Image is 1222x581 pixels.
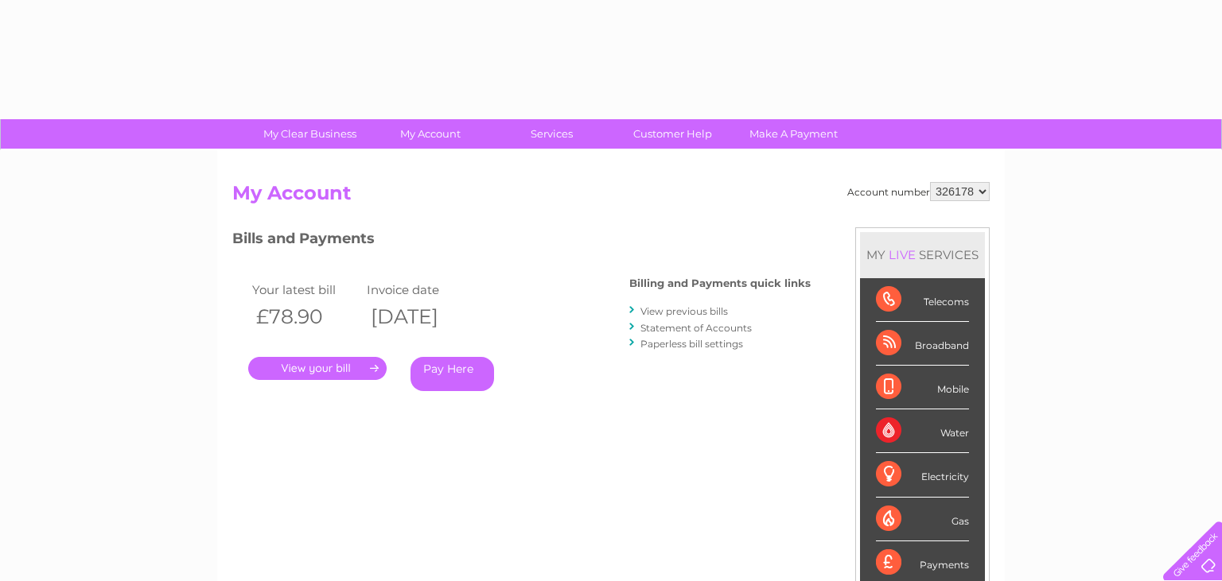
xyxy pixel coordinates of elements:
[876,498,969,541] div: Gas
[876,278,969,322] div: Telecoms
[232,227,811,255] h3: Bills and Payments
[363,300,477,333] th: [DATE]
[860,232,985,277] div: MY SERVICES
[411,357,494,391] a: Pay Here
[244,119,376,149] a: My Clear Business
[365,119,496,149] a: My Account
[640,338,743,350] a: Paperless bill settings
[486,119,617,149] a: Services
[876,409,969,453] div: Water
[728,119,859,149] a: Make A Payment
[248,279,363,300] td: Your latest bill
[640,305,728,317] a: View previous bills
[876,366,969,409] div: Mobile
[607,119,738,149] a: Customer Help
[876,453,969,497] div: Electricity
[363,279,477,300] td: Invoice date
[232,182,990,212] h2: My Account
[640,322,752,334] a: Statement of Accounts
[248,300,363,333] th: £78.90
[876,322,969,366] div: Broadband
[847,182,990,201] div: Account number
[629,277,811,289] h4: Billing and Payments quick links
[885,247,919,262] div: LIVE
[248,357,387,380] a: .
